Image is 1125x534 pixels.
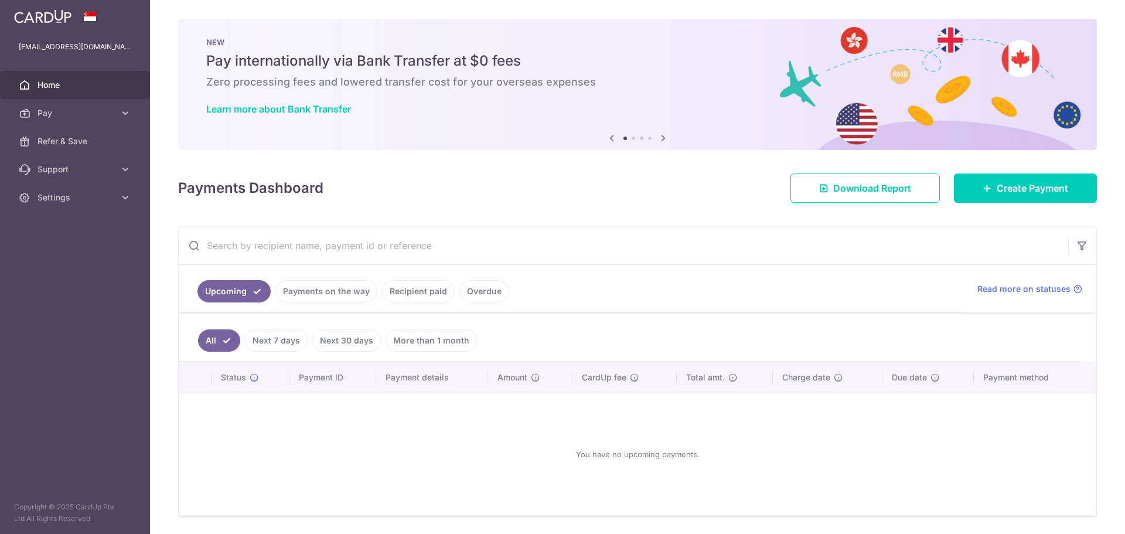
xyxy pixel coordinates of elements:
span: Settings [37,192,115,203]
a: Overdue [459,280,509,302]
img: Bank transfer banner [178,19,1097,150]
th: Payment ID [289,362,376,393]
a: Learn more about Bank Transfer [206,103,351,115]
a: Read more on statuses [977,283,1082,295]
span: Charge date [782,372,830,383]
a: More than 1 month [386,329,477,352]
span: Create Payment [997,181,1068,195]
h6: Zero processing fees and lowered transfer cost for your overseas expenses [206,75,1069,89]
a: Payments on the way [275,280,377,302]
img: CardUp [14,9,71,23]
p: [EMAIL_ADDRESS][DOMAIN_NAME] [19,41,131,53]
span: Pay [37,107,115,119]
span: Download Report [833,181,911,195]
h5: Pay internationally via Bank Transfer at $0 fees [206,52,1069,70]
span: CardUp fee [582,372,626,383]
span: Home [37,79,115,91]
a: Download Report [790,174,940,203]
span: Support [37,164,115,175]
h4: Payments Dashboard [178,178,323,199]
th: Payment method [974,362,1096,393]
a: Next 7 days [245,329,308,352]
p: NEW [206,38,1069,47]
a: Upcoming [197,280,271,302]
span: Amount [497,372,527,383]
a: Next 30 days [312,329,381,352]
span: Total amt. [686,372,725,383]
span: Refer & Save [37,135,115,147]
span: Status [221,372,246,383]
a: All [198,329,240,352]
a: Recipient paid [382,280,455,302]
div: You have no upcoming payments. [193,403,1082,506]
a: Create Payment [954,174,1097,203]
th: Payment details [376,362,489,393]
span: Read more on statuses [977,283,1071,295]
input: Search by recipient name, payment id or reference [179,227,1068,264]
span: Due date [892,372,927,383]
